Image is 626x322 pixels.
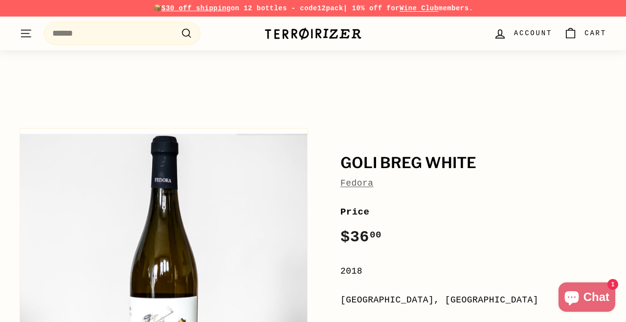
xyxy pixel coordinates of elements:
[400,4,439,12] a: Wine Club
[340,178,374,188] a: Fedora
[556,282,618,314] inbox-online-store-chat: Shopify online store chat
[514,28,552,39] span: Account
[558,19,612,48] a: Cart
[340,155,606,172] h1: Goli Breg White
[370,230,381,240] sup: 00
[488,19,558,48] a: Account
[340,293,606,307] div: [GEOGRAPHIC_DATA], [GEOGRAPHIC_DATA]
[340,228,381,246] span: $36
[340,264,606,279] div: 2018
[20,3,606,14] p: 📦 on 12 bottles - code | 10% off for members.
[340,205,606,219] label: Price
[161,4,231,12] span: $30 off shipping
[584,28,606,39] span: Cart
[317,4,343,12] strong: 12pack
